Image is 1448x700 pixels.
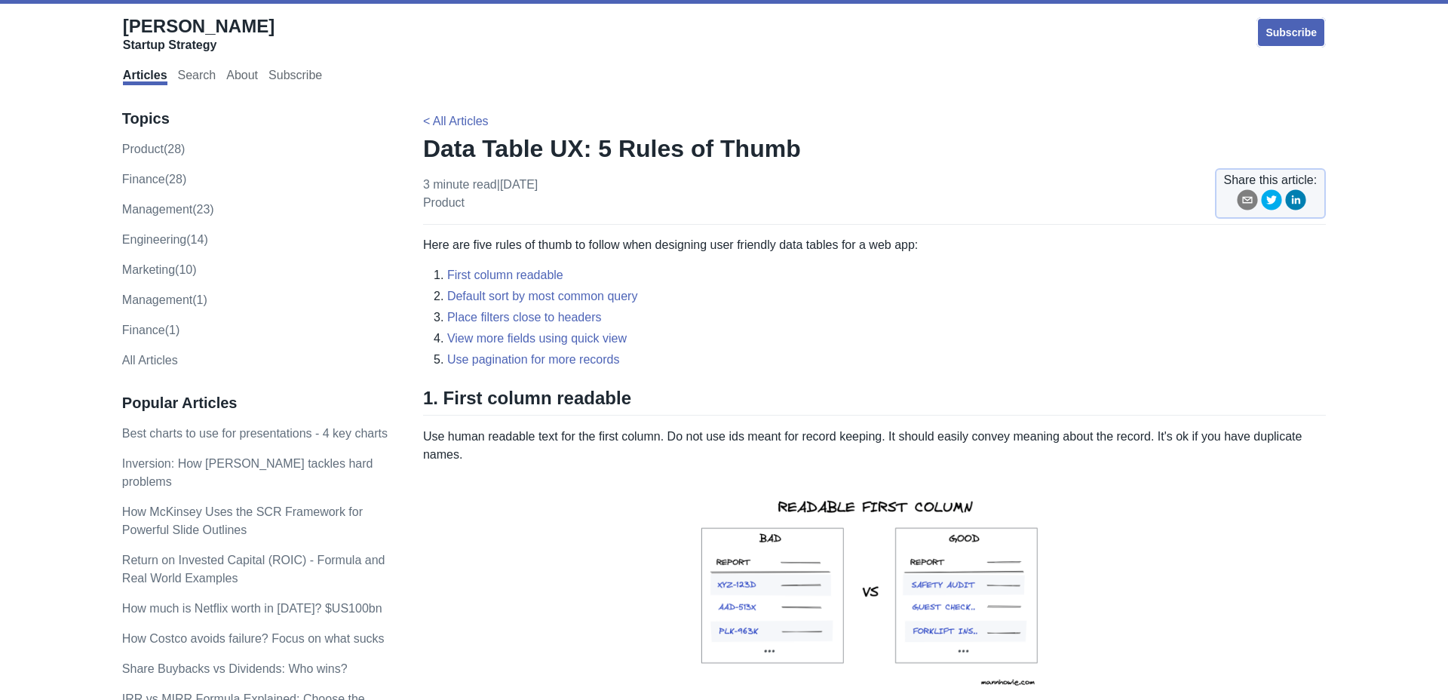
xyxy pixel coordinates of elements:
[226,69,258,85] a: About
[447,311,602,324] a: Place filters close to headers
[122,632,385,645] a: How Costco avoids failure? Focus on what sucks
[122,505,363,536] a: How McKinsey Uses the SCR Framework for Powerful Slide Outlines
[122,109,391,128] h3: Topics
[122,662,348,675] a: Share Buybacks vs Dividends: Who wins?
[423,115,489,127] a: < All Articles
[178,69,216,85] a: Search
[1237,189,1258,216] button: email
[423,236,1326,254] p: Here are five rules of thumb to follow when designing user friendly data tables for a web app:
[122,173,186,186] a: finance(28)
[122,143,186,155] a: product(28)
[423,387,1326,416] h2: 1. First column readable
[122,324,179,336] a: Finance(1)
[447,353,620,366] a: Use pagination for more records
[447,332,627,345] a: View more fields using quick view
[268,69,322,85] a: Subscribe
[122,554,385,585] a: Return on Invested Capital (ROIC) - Formula and Real World Examples
[1256,17,1326,48] a: Subscribe
[123,38,275,53] div: Startup Strategy
[122,233,208,246] a: engineering(14)
[423,134,1326,164] h1: Data Table UX: 5 Rules of Thumb
[122,427,388,440] a: Best charts to use for presentations - 4 key charts
[423,176,538,212] p: 3 minute read | [DATE]
[122,293,207,306] a: Management(1)
[123,16,275,36] span: [PERSON_NAME]
[122,354,178,367] a: All Articles
[122,602,382,615] a: How much is Netflix worth in [DATE]? $US100bn
[122,457,373,488] a: Inversion: How [PERSON_NAME] tackles hard problems
[447,290,638,302] a: Default sort by most common query
[122,394,391,413] h3: Popular Articles
[123,69,167,85] a: Articles
[1285,189,1306,216] button: linkedin
[423,428,1326,464] p: Use human readable text for the first column. Do not use ids meant for record keeping. It should ...
[122,203,214,216] a: management(23)
[1261,189,1282,216] button: twitter
[423,196,465,209] a: product
[123,15,275,53] a: [PERSON_NAME]Startup Strategy
[1224,171,1318,189] span: Share this article:
[447,269,563,281] a: First column readable
[122,263,197,276] a: marketing(10)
